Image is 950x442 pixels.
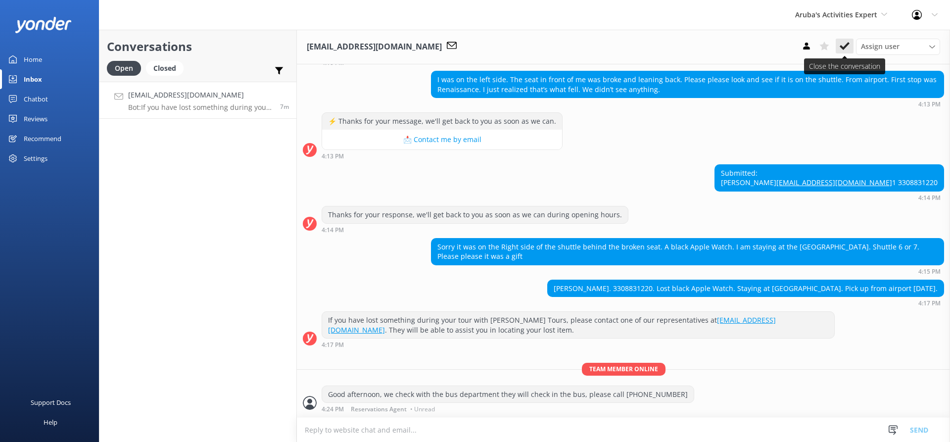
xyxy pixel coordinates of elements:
[548,280,944,297] div: [PERSON_NAME]. 3308831220. Lost black Apple Watch. Staying at [GEOGRAPHIC_DATA]. Pick up from air...
[280,102,289,111] span: Sep 07 2025 04:17pm (UTC -04:00) America/Caracas
[128,103,273,112] p: Bot: If you have lost something during your tour with [PERSON_NAME] Tours, please contact one of ...
[322,226,628,233] div: Sep 07 2025 04:14pm (UTC -04:00) America/Caracas
[795,10,877,19] span: Aruba's Activities Expert
[24,109,47,129] div: Reviews
[351,406,407,412] span: Reservations Agent
[714,194,944,201] div: Sep 07 2025 04:14pm (UTC -04:00) America/Caracas
[24,69,42,89] div: Inbox
[107,62,146,73] a: Open
[322,406,344,412] strong: 4:24 PM
[307,41,442,53] h3: [EMAIL_ADDRESS][DOMAIN_NAME]
[24,129,61,148] div: Recommend
[322,130,562,149] button: 📩 Contact me by email
[146,61,184,76] div: Closed
[582,363,665,375] span: Team member online
[431,268,944,275] div: Sep 07 2025 04:15pm (UTC -04:00) America/Caracas
[31,393,71,412] div: Support Docs
[322,227,344,233] strong: 4:14 PM
[322,386,694,403] div: Good afternoon, we check with the bus department they will check in the bus, please call [PHONE_N...
[107,61,141,76] div: Open
[918,269,941,275] strong: 4:15 PM
[431,239,944,265] div: Sorry it was on the Right side of the shuttle behind the broken seat. A black Apple Watch. I am s...
[322,59,563,66] div: Sep 07 2025 04:10pm (UTC -04:00) America/Caracas
[15,17,72,33] img: yonder-white-logo.png
[107,37,289,56] h2: Conversations
[328,315,776,335] a: [EMAIL_ADDRESS][DOMAIN_NAME]
[918,300,941,306] strong: 4:17 PM
[776,178,892,187] a: [EMAIL_ADDRESS][DOMAIN_NAME]
[715,165,944,191] div: Submitted: [PERSON_NAME] 1 3308831220
[547,299,944,306] div: Sep 07 2025 04:17pm (UTC -04:00) America/Caracas
[861,41,900,52] span: Assign user
[918,101,941,107] strong: 4:13 PM
[99,82,296,119] a: [EMAIL_ADDRESS][DOMAIN_NAME]Bot:If you have lost something during your tour with [PERSON_NAME] To...
[322,113,562,130] div: ⚡ Thanks for your message, we'll get back to you as soon as we can.
[322,312,834,338] div: If you have lost something during your tour with [PERSON_NAME] Tours, please contact one of our r...
[146,62,189,73] a: Closed
[431,71,944,98] div: I was on the left side. The seat in front of me was broke and leaning back. Please please look an...
[322,153,344,159] strong: 4:13 PM
[24,49,42,69] div: Home
[322,206,628,223] div: Thanks for your response, we'll get back to you as soon as we can during opening hours.
[410,406,435,412] span: • Unread
[431,100,944,107] div: Sep 07 2025 04:13pm (UTC -04:00) America/Caracas
[322,152,563,159] div: Sep 07 2025 04:13pm (UTC -04:00) America/Caracas
[44,412,57,432] div: Help
[322,341,835,348] div: Sep 07 2025 04:17pm (UTC -04:00) America/Caracas
[24,148,47,168] div: Settings
[918,195,941,201] strong: 4:14 PM
[322,342,344,348] strong: 4:17 PM
[24,89,48,109] div: Chatbot
[856,39,940,54] div: Assign User
[322,405,694,412] div: Sep 07 2025 04:24pm (UTC -04:00) America/Caracas
[322,60,344,66] strong: 4:10 PM
[128,90,273,100] h4: [EMAIL_ADDRESS][DOMAIN_NAME]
